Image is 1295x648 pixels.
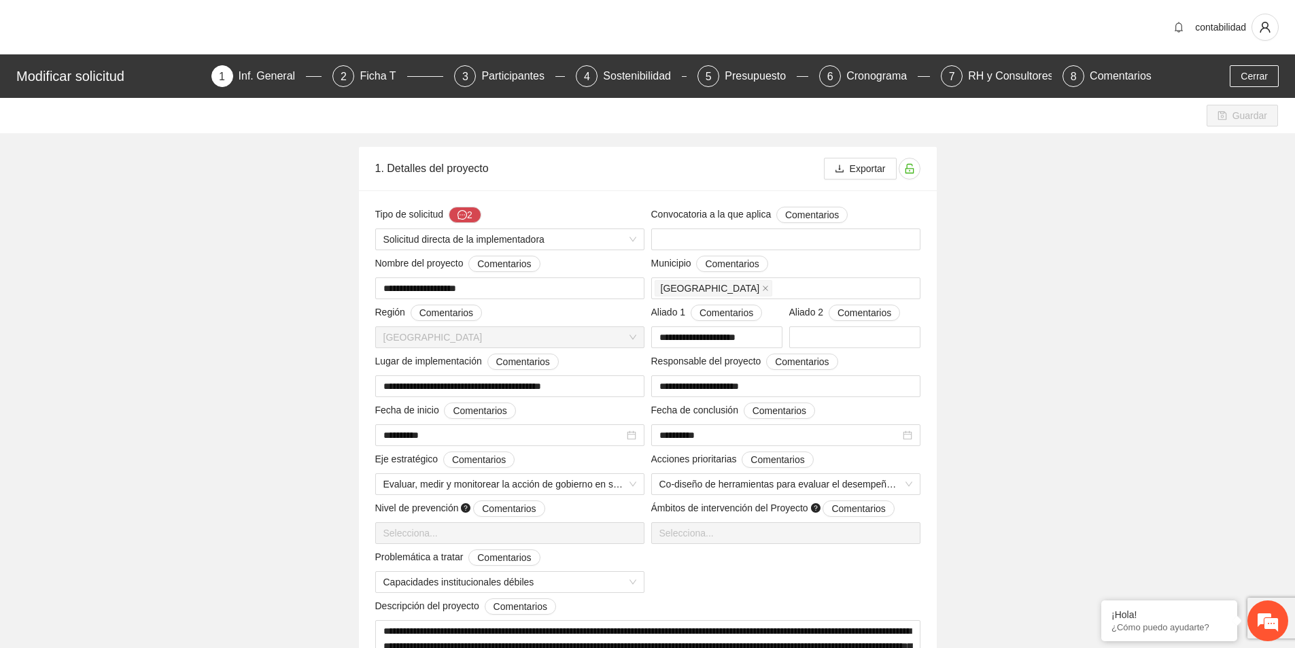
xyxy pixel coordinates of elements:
[744,403,815,419] button: Fecha de conclusión
[829,305,900,321] button: Aliado 2
[846,65,918,87] div: Cronograma
[651,256,768,272] span: Municipio
[375,207,481,223] span: Tipo de solicitud
[941,65,1052,87] div: 7RH y Consultores
[341,71,347,82] span: 2
[496,354,550,369] span: Comentarios
[1063,65,1152,87] div: 8Comentarios
[375,549,540,566] span: Problemática a tratar
[968,65,1064,87] div: RH y Consultores
[219,71,225,82] span: 1
[659,474,912,494] span: Co-diseño de herramientas para evaluar el desempeño de la autoridad orientada a resultados
[766,354,838,370] button: Responsable del proyecto
[899,163,920,174] span: unlock
[485,598,556,615] button: Descripción del proyecto
[1195,22,1246,33] span: contabilidad
[223,7,256,39] div: Minimizar ventana de chat en vivo
[462,71,468,82] span: 3
[457,210,467,221] span: message
[7,371,259,419] textarea: Escriba su mensaje y pulse “Intro”
[211,65,322,87] div: 1Inf. General
[700,305,753,320] span: Comentarios
[819,65,930,87] div: 6Cronograma
[477,256,531,271] span: Comentarios
[776,207,848,223] button: Convocatoria a la que aplica
[651,305,763,321] span: Aliado 1
[1207,105,1278,126] button: saveGuardar
[360,65,407,87] div: Ficha T
[899,158,920,180] button: unlock
[494,599,547,614] span: Comentarios
[461,503,470,513] span: question-circle
[827,71,833,82] span: 6
[750,452,804,467] span: Comentarios
[706,71,712,82] span: 5
[332,65,443,87] div: 2Ficha T
[1111,609,1227,620] div: ¡Hola!
[1230,65,1279,87] button: Cerrar
[576,65,687,87] div: 4Sostenibilidad
[1071,71,1077,82] span: 8
[411,305,482,321] button: Región
[79,182,188,319] span: Estamos en línea.
[651,403,816,419] span: Fecha de conclusión
[383,229,636,250] span: Solicitud directa de la implementadora
[443,451,515,468] button: Eje estratégico
[1251,14,1279,41] button: user
[375,451,515,468] span: Eje estratégico
[1252,21,1278,33] span: user
[775,354,829,369] span: Comentarios
[375,149,824,188] div: 1. Detalles del proyecto
[1168,16,1190,38] button: bell
[454,65,565,87] div: 3Participantes
[473,500,545,517] button: Nivel de prevención question-circle
[375,403,516,419] span: Fecha de inicio
[949,71,955,82] span: 7
[850,161,886,176] span: Exportar
[419,305,473,320] span: Comentarios
[742,451,813,468] button: Acciones prioritarias
[651,207,848,223] span: Convocatoria a la que aplica
[1090,65,1152,87] div: Comentarios
[477,550,531,565] span: Comentarios
[383,474,636,494] span: Evaluar, medir y monitorear la acción de gobierno en seguridad y justicia
[823,500,894,517] button: Ámbitos de intervención del Proyecto question-circle
[1111,622,1227,632] p: ¿Cómo puedo ayudarte?
[824,158,897,180] button: downloadExportar
[375,305,483,321] span: Región
[753,403,806,418] span: Comentarios
[71,69,228,87] div: Chatee con nosotros ahora
[239,65,307,87] div: Inf. General
[468,256,540,272] button: Nombre del proyecto
[1241,69,1268,84] span: Cerrar
[449,207,481,223] button: Tipo de solicitud
[453,403,506,418] span: Comentarios
[696,256,767,272] button: Municipio
[725,65,797,87] div: Presupuesto
[375,256,540,272] span: Nombre del proyecto
[383,572,636,592] span: Capacidades institucionales débiles
[651,451,814,468] span: Acciones prioritarias
[482,501,536,516] span: Comentarios
[375,354,559,370] span: Lugar de implementación
[375,598,556,615] span: Descripción del proyecto
[651,500,895,517] span: Ámbitos de intervención del Proyecto
[691,305,762,321] button: Aliado 1
[789,305,901,321] span: Aliado 2
[762,285,769,292] span: close
[831,501,885,516] span: Comentarios
[785,207,839,222] span: Comentarios
[444,403,515,419] button: Fecha de inicio
[651,354,838,370] span: Responsable del proyecto
[481,65,555,87] div: Participantes
[452,452,506,467] span: Comentarios
[468,549,540,566] button: Problemática a tratar
[16,65,203,87] div: Modificar solicitud
[835,164,844,175] span: download
[838,305,891,320] span: Comentarios
[697,65,808,87] div: 5Presupuesto
[584,71,590,82] span: 4
[603,65,682,87] div: Sostenibilidad
[487,354,559,370] button: Lugar de implementación
[375,500,545,517] span: Nivel de prevención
